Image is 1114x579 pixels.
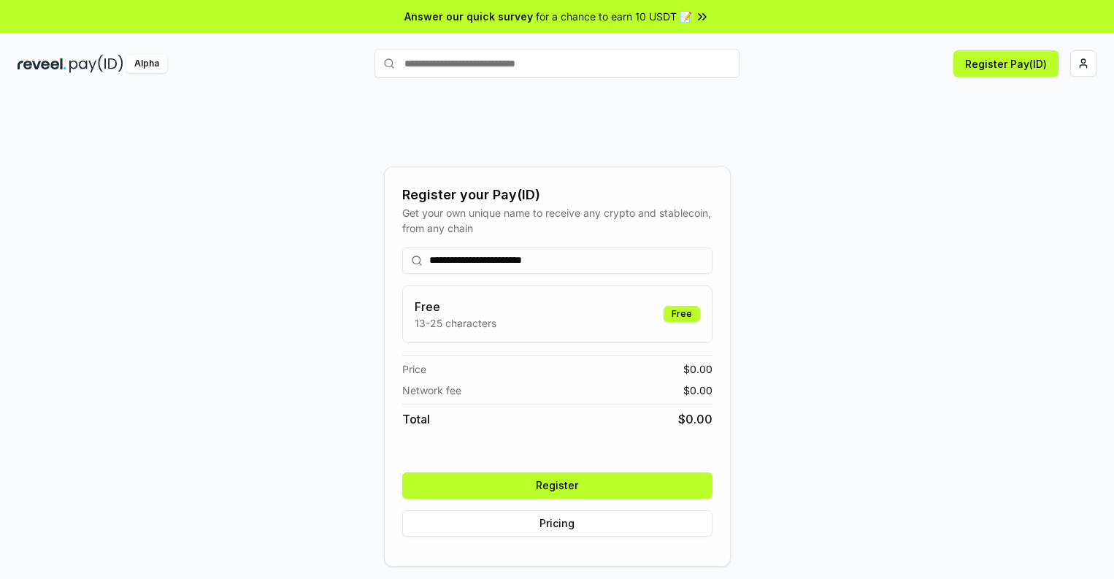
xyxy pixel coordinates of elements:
[126,55,167,73] div: Alpha
[415,315,496,331] p: 13-25 characters
[664,306,700,322] div: Free
[402,410,430,428] span: Total
[18,55,66,73] img: reveel_dark
[402,205,712,236] div: Get your own unique name to receive any crypto and stablecoin, from any chain
[683,383,712,398] span: $ 0.00
[402,185,712,205] div: Register your Pay(ID)
[402,472,712,499] button: Register
[402,361,426,377] span: Price
[402,383,461,398] span: Network fee
[683,361,712,377] span: $ 0.00
[69,55,123,73] img: pay_id
[953,50,1059,77] button: Register Pay(ID)
[415,298,496,315] h3: Free
[536,9,692,24] span: for a chance to earn 10 USDT 📝
[678,410,712,428] span: $ 0.00
[404,9,533,24] span: Answer our quick survey
[402,510,712,537] button: Pricing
